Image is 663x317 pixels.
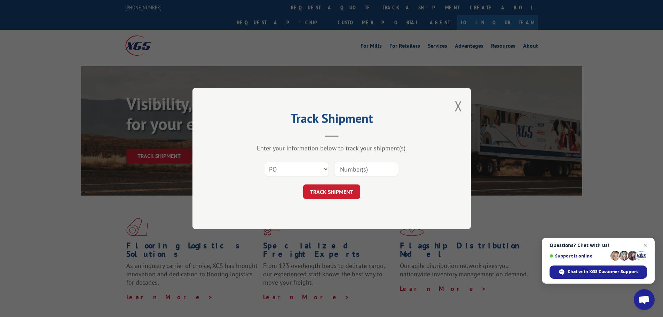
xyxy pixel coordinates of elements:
a: Open chat [634,289,655,310]
button: Close modal [455,97,462,115]
div: Enter your information below to track your shipment(s). [227,144,436,152]
h2: Track Shipment [227,113,436,127]
span: Chat with XGS Customer Support [550,266,647,279]
span: Questions? Chat with us! [550,243,647,248]
span: Support is online [550,253,608,259]
button: TRACK SHIPMENT [303,184,360,199]
span: Chat with XGS Customer Support [568,269,638,275]
input: Number(s) [334,162,398,176]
